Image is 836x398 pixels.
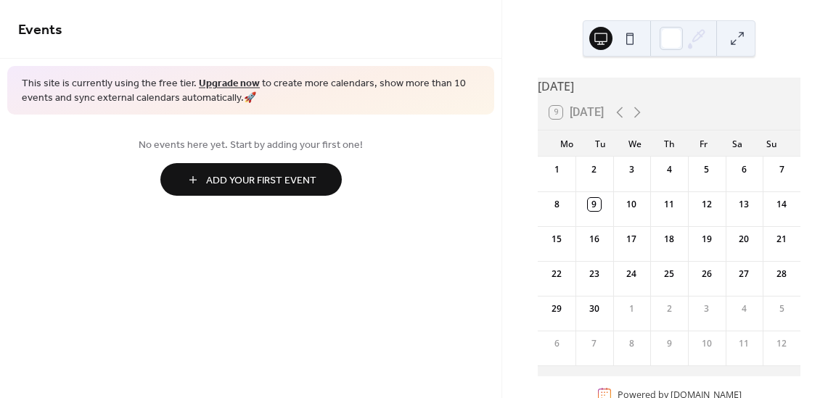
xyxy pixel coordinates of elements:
[775,233,788,246] div: 21
[588,302,601,315] div: 30
[737,268,750,281] div: 27
[625,163,638,176] div: 3
[549,130,583,157] div: Mo
[550,198,563,211] div: 8
[618,130,652,157] div: We
[18,16,62,44] span: Events
[663,268,676,281] div: 25
[737,198,750,211] div: 13
[663,163,676,176] div: 4
[663,337,676,350] div: 9
[700,233,713,246] div: 19
[22,77,480,105] span: This site is currently using the free tier. to create more calendars, show more than 10 events an...
[538,78,800,95] div: [DATE]
[775,268,788,281] div: 28
[583,130,618,157] div: Tu
[775,198,788,211] div: 14
[550,233,563,246] div: 15
[755,130,789,157] div: Su
[625,337,638,350] div: 8
[550,268,563,281] div: 22
[775,302,788,315] div: 5
[588,337,601,350] div: 7
[663,302,676,315] div: 2
[721,130,755,157] div: Sa
[687,130,721,157] div: Fr
[206,173,316,188] span: Add Your First Event
[700,163,713,176] div: 5
[652,130,687,157] div: Th
[160,163,342,196] button: Add Your First Event
[737,337,750,350] div: 11
[199,74,260,94] a: Upgrade now
[737,302,750,315] div: 4
[588,198,601,211] div: 9
[737,233,750,246] div: 20
[663,233,676,246] div: 18
[700,302,713,315] div: 3
[625,233,638,246] div: 17
[737,163,750,176] div: 6
[663,198,676,211] div: 11
[775,163,788,176] div: 7
[700,268,713,281] div: 26
[18,138,483,153] span: No events here yet. Start by adding your first one!
[625,198,638,211] div: 10
[700,337,713,350] div: 10
[550,337,563,350] div: 6
[588,163,601,176] div: 2
[550,302,563,315] div: 29
[700,198,713,211] div: 12
[625,268,638,281] div: 24
[588,268,601,281] div: 23
[588,233,601,246] div: 16
[625,302,638,315] div: 1
[775,337,788,350] div: 12
[550,163,563,176] div: 1
[18,163,483,196] a: Add Your First Event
